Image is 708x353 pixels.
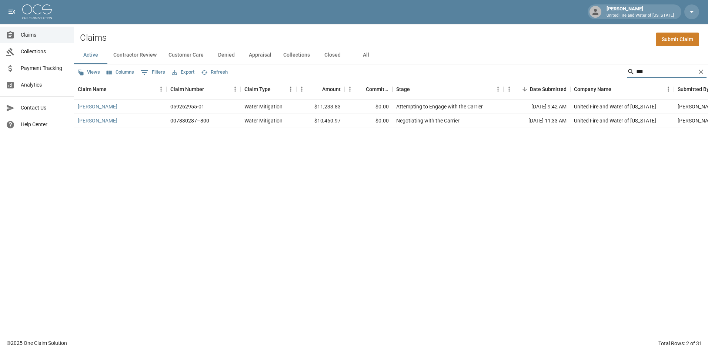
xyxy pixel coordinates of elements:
[76,67,102,78] button: Views
[344,100,393,114] div: $0.00
[170,103,204,110] div: 059262955-01
[21,64,68,72] span: Payment Tracking
[344,79,393,100] div: Committed Amount
[663,84,674,95] button: Menu
[695,66,707,77] button: Clear
[611,84,622,94] button: Sort
[604,5,677,19] div: [PERSON_NAME]
[244,117,283,124] div: Water Mitigation
[504,79,570,100] div: Date Submitted
[167,79,241,100] div: Claim Number
[170,117,209,124] div: 007830287–800
[492,84,504,95] button: Menu
[574,79,611,100] div: Company Name
[80,33,107,43] h2: Claims
[396,103,483,110] div: Attempting to Engage with the Carrier
[570,79,674,100] div: Company Name
[74,79,167,100] div: Claim Name
[393,79,504,100] div: Stage
[244,103,283,110] div: Water Mitigation
[277,46,316,64] button: Collections
[396,79,410,100] div: Stage
[344,84,355,95] button: Menu
[139,67,167,78] button: Show filters
[627,66,707,79] div: Search
[21,31,68,39] span: Claims
[21,121,68,128] span: Help Center
[156,84,167,95] button: Menu
[78,117,117,124] a: [PERSON_NAME]
[170,67,196,78] button: Export
[21,104,68,112] span: Contact Us
[656,33,699,46] a: Submit Claim
[21,81,68,89] span: Analytics
[316,46,349,64] button: Closed
[163,46,210,64] button: Customer Care
[658,340,702,347] div: Total Rows: 2 of 31
[204,84,214,94] button: Sort
[520,84,530,94] button: Sort
[530,79,567,100] div: Date Submitted
[170,79,204,100] div: Claim Number
[241,79,296,100] div: Claim Type
[244,79,271,100] div: Claim Type
[285,84,296,95] button: Menu
[574,117,656,124] div: United Fire and Water of Louisiana
[607,13,674,19] p: United Fire and Water of [US_STATE]
[7,339,67,347] div: © 2025 One Claim Solution
[4,4,19,19] button: open drawer
[296,100,344,114] div: $11,233.83
[366,79,389,100] div: Committed Amount
[243,46,277,64] button: Appraisal
[410,84,420,94] button: Sort
[504,84,515,95] button: Menu
[21,48,68,56] span: Collections
[355,84,366,94] button: Sort
[107,84,117,94] button: Sort
[296,84,307,95] button: Menu
[504,100,570,114] div: [DATE] 9:42 AM
[296,114,344,128] div: $10,460.97
[230,84,241,95] button: Menu
[396,117,460,124] div: Negotiating with the Carrier
[574,103,656,110] div: United Fire and Water of Louisiana
[199,67,230,78] button: Refresh
[504,114,570,128] div: [DATE] 11:33 AM
[322,79,341,100] div: Amount
[344,114,393,128] div: $0.00
[271,84,281,94] button: Sort
[74,46,107,64] button: Active
[210,46,243,64] button: Denied
[74,46,708,64] div: dynamic tabs
[107,46,163,64] button: Contractor Review
[105,67,136,78] button: Select columns
[22,4,52,19] img: ocs-logo-white-transparent.png
[296,79,344,100] div: Amount
[78,103,117,110] a: [PERSON_NAME]
[349,46,383,64] button: All
[78,79,107,100] div: Claim Name
[312,84,322,94] button: Sort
